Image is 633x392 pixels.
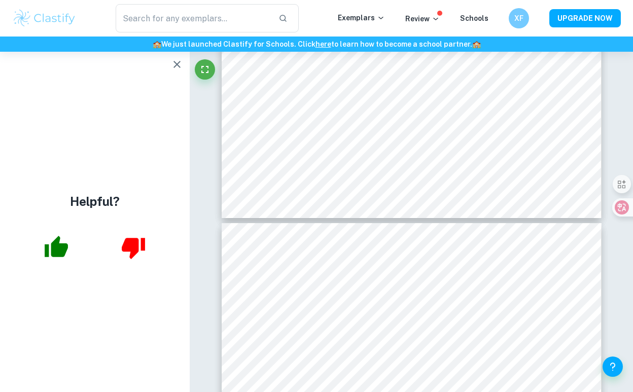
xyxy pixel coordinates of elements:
[460,14,488,22] a: Schools
[472,40,481,48] span: 🏫
[513,13,525,24] h6: XF
[509,8,529,28] button: XF
[116,4,270,32] input: Search for any exemplars...
[315,40,331,48] a: here
[603,357,623,377] button: Help and Feedback
[153,40,161,48] span: 🏫
[195,59,215,80] button: Fullscreen
[70,192,120,210] h4: Helpful?
[549,9,621,27] button: UPGRADE NOW
[2,39,631,50] h6: We just launched Clastify for Schools. Click to learn how to become a school partner.
[12,8,77,28] img: Clastify logo
[338,12,385,23] p: Exemplars
[405,13,440,24] p: Review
